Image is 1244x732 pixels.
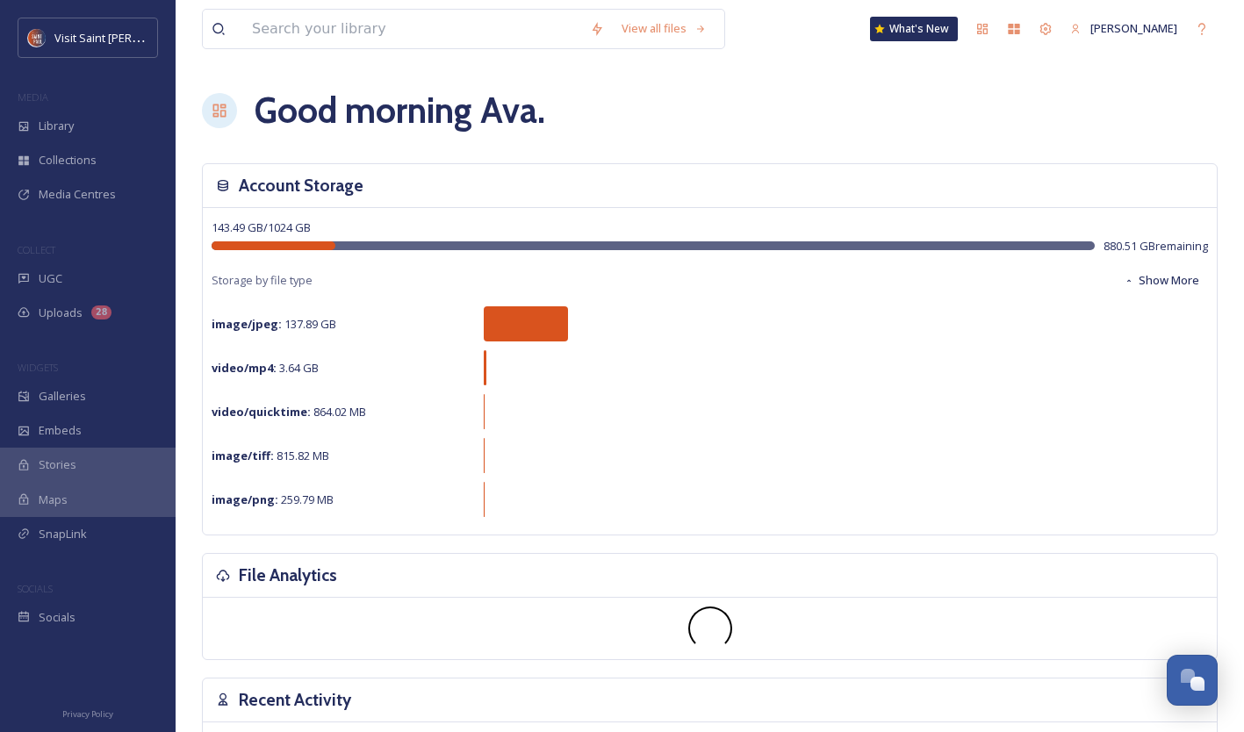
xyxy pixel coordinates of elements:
[212,360,319,376] span: 3.64 GB
[212,492,278,507] strong: image/png :
[212,448,329,463] span: 815.82 MB
[39,388,86,405] span: Galleries
[212,272,313,289] span: Storage by file type
[212,492,334,507] span: 259.79 MB
[212,404,366,420] span: 864.02 MB
[212,316,336,332] span: 137.89 GB
[212,404,311,420] strong: video/quicktime :
[870,17,958,41] a: What's New
[212,360,277,376] strong: video/mp4 :
[39,456,76,473] span: Stories
[1090,20,1177,36] span: [PERSON_NAME]
[1167,655,1218,706] button: Open Chat
[212,448,274,463] strong: image/tiff :
[18,361,58,374] span: WIDGETS
[39,492,68,508] span: Maps
[62,708,113,720] span: Privacy Policy
[18,582,53,595] span: SOCIALS
[28,29,46,47] img: Visit%20Saint%20Paul%20Updated%20Profile%20Image.jpg
[255,84,545,137] h1: Good morning Ava .
[1061,11,1186,46] a: [PERSON_NAME]
[239,173,363,198] h3: Account Storage
[54,29,195,46] span: Visit Saint [PERSON_NAME]
[239,687,351,713] h3: Recent Activity
[39,422,82,439] span: Embeds
[39,152,97,169] span: Collections
[62,702,113,723] a: Privacy Policy
[212,219,311,235] span: 143.49 GB / 1024 GB
[91,305,111,319] div: 28
[39,526,87,542] span: SnapLink
[39,186,116,203] span: Media Centres
[18,243,55,256] span: COLLECT
[39,118,74,134] span: Library
[18,90,48,104] span: MEDIA
[39,270,62,287] span: UGC
[39,609,76,626] span: Socials
[1104,238,1208,255] span: 880.51 GB remaining
[1115,263,1208,298] button: Show More
[212,316,282,332] strong: image/jpeg :
[613,11,715,46] a: View all files
[39,305,83,321] span: Uploads
[239,563,337,588] h3: File Analytics
[243,10,581,48] input: Search your library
